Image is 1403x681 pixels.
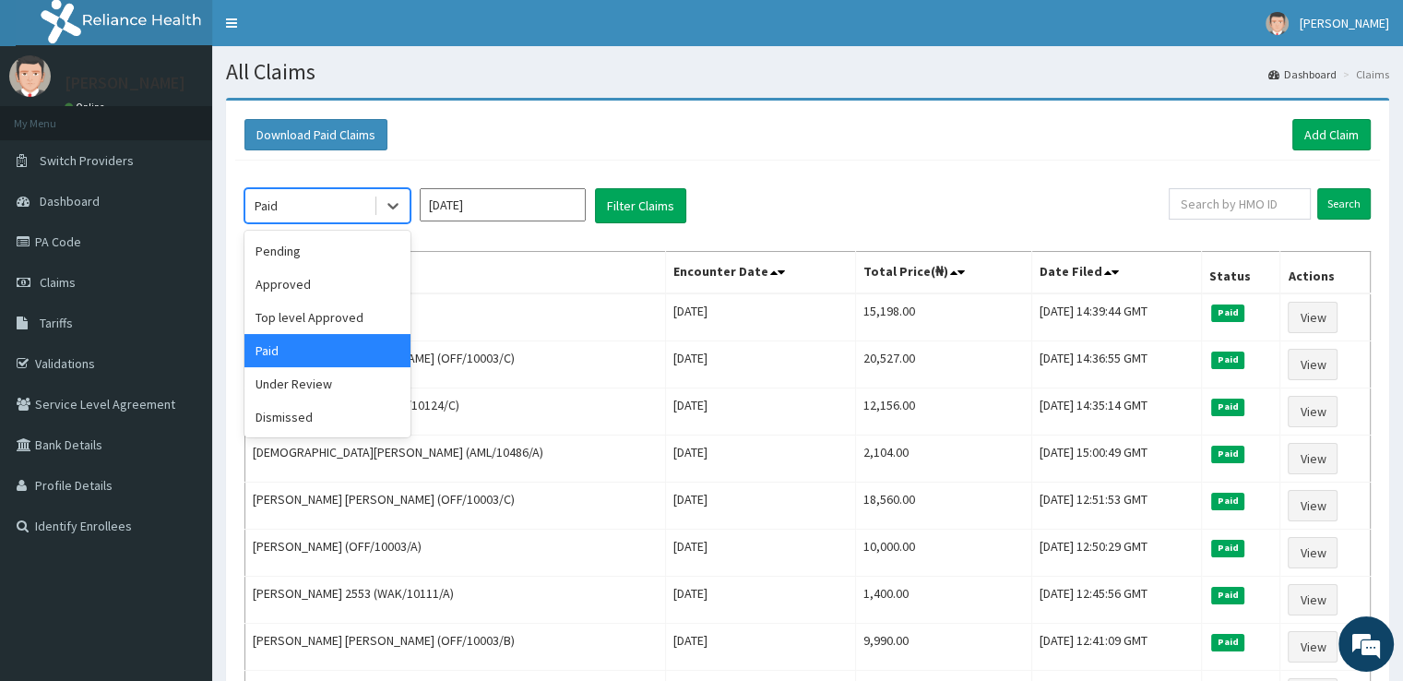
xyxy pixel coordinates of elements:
li: Claims [1338,66,1389,82]
span: Claims [40,274,76,291]
th: Encounter Date [666,252,856,294]
td: 20,527.00 [856,341,1032,388]
td: Nsikak Ayah (TMI/10002/A) [245,293,666,341]
a: View [1288,631,1338,663]
a: View [1288,537,1338,568]
a: View [1288,396,1338,427]
span: Dashboard [40,193,100,209]
span: Paid [1211,634,1244,651]
th: Total Price(₦) [856,252,1032,294]
th: Date Filed [1032,252,1202,294]
a: Add Claim [1292,119,1371,150]
td: [DATE] [666,577,856,624]
span: Paid [1211,587,1244,603]
span: Paid [1211,399,1244,415]
th: Actions [1280,252,1371,294]
h1: All Claims [226,60,1389,84]
textarea: Type your message and hit 'Enter' [9,471,351,535]
td: [DATE] 14:39:44 GMT [1032,293,1202,341]
td: 10,000.00 [856,530,1032,577]
input: Search [1317,188,1371,220]
td: [DATE] [666,530,856,577]
td: [PERSON_NAME] [PERSON_NAME] (OFF/10003/C) [245,483,666,530]
img: User Image [9,55,51,97]
td: 18,560.00 [856,483,1032,530]
input: Search by HMO ID [1169,188,1311,220]
div: Top level Approved [244,301,410,334]
td: [DATE] 12:45:56 GMT [1032,577,1202,624]
td: Prince-[PERSON_NAME] (AVL/10124/C) [245,388,666,436]
th: Name [245,252,666,294]
a: Online [65,101,109,113]
td: [PERSON_NAME] [PERSON_NAME] (OFF/10003/B) [245,624,666,671]
td: [DATE] 14:36:55 GMT [1032,341,1202,388]
td: [PERSON_NAME] [PERSON_NAME] (OFF/10003/C) [245,341,666,388]
td: [PERSON_NAME] (OFF/10003/A) [245,530,666,577]
td: [DATE] [666,388,856,436]
td: [DATE] 15:00:49 GMT [1032,436,1202,483]
span: Paid [1211,493,1244,509]
td: 1,400.00 [856,577,1032,624]
td: [DATE] [666,436,856,483]
div: Approved [244,268,410,301]
span: Paid [1211,446,1244,462]
div: Minimize live chat window [303,9,347,54]
p: [PERSON_NAME] [65,75,185,91]
span: [PERSON_NAME] [1300,15,1389,31]
a: View [1288,584,1338,615]
td: [DATE] [666,483,856,530]
div: Paid [255,197,278,215]
button: Download Paid Claims [244,119,387,150]
td: 12,156.00 [856,388,1032,436]
img: d_794563401_company_1708531726252_794563401 [34,92,75,138]
span: Paid [1211,540,1244,556]
a: View [1288,443,1338,474]
td: [DATE] 14:35:14 GMT [1032,388,1202,436]
td: [DATE] [666,341,856,388]
td: [DATE] [666,624,856,671]
div: Dismissed [244,400,410,434]
div: Under Review [244,367,410,400]
td: [DATE] 12:50:29 GMT [1032,530,1202,577]
img: User Image [1266,12,1289,35]
a: View [1288,349,1338,380]
a: Dashboard [1268,66,1337,82]
td: [DATE] 12:41:09 GMT [1032,624,1202,671]
button: Filter Claims [595,188,686,223]
td: [DATE] 12:51:53 GMT [1032,483,1202,530]
td: 15,198.00 [856,293,1032,341]
td: 2,104.00 [856,436,1032,483]
a: View [1288,302,1338,333]
div: Paid [244,334,410,367]
td: [PERSON_NAME] 2553 (WAK/10111/A) [245,577,666,624]
td: 9,990.00 [856,624,1032,671]
input: Select Month and Year [420,188,586,221]
th: Status [1202,252,1280,294]
span: Tariffs [40,315,73,331]
td: [DATE] [666,293,856,341]
span: Paid [1211,352,1244,368]
div: Pending [244,234,410,268]
span: We're online! [107,216,255,402]
span: Paid [1211,305,1244,321]
a: View [1288,490,1338,521]
div: Chat with us now [96,103,310,127]
td: [DEMOGRAPHIC_DATA][PERSON_NAME] (AML/10486/A) [245,436,666,483]
span: Switch Providers [40,152,134,169]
